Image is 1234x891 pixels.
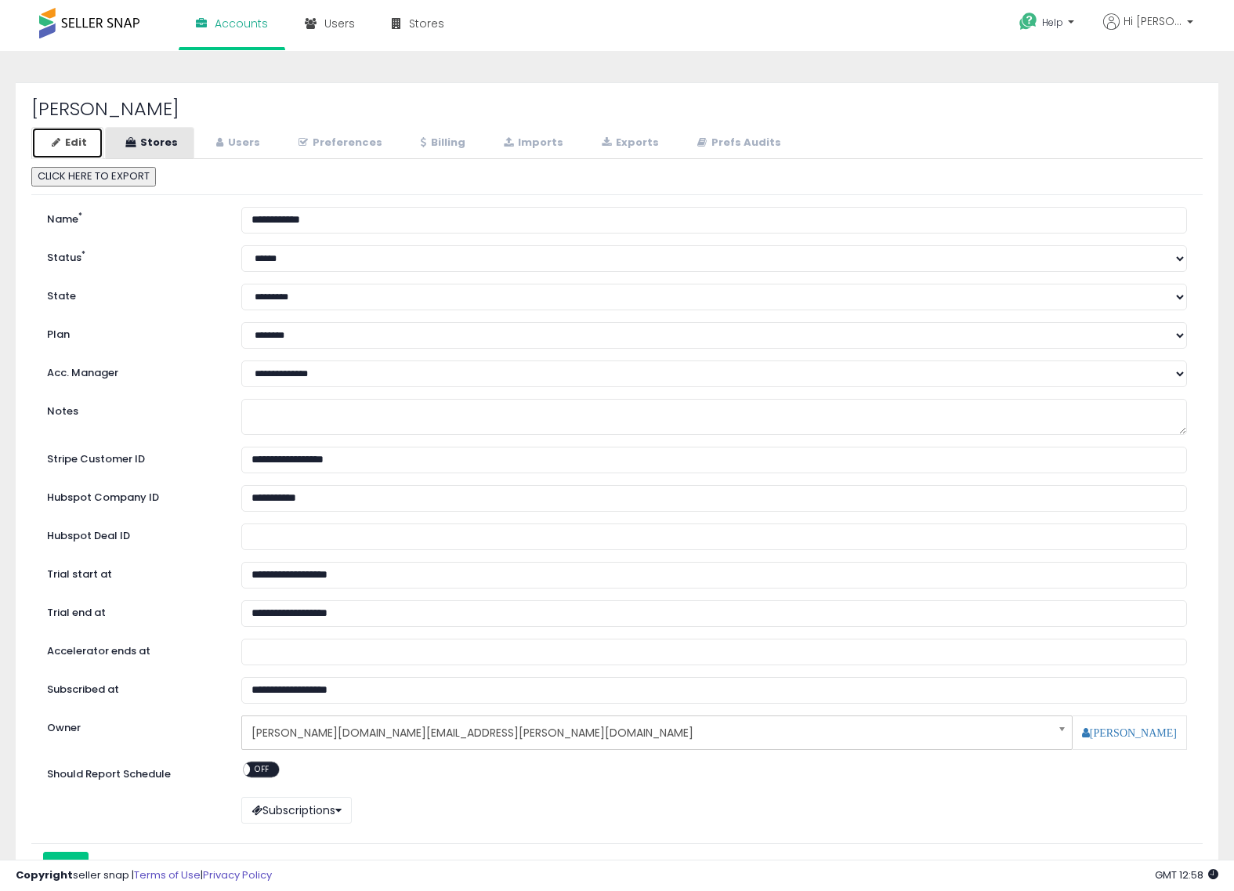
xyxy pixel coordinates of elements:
div: seller snap | | [16,868,272,883]
a: Exports [581,127,675,159]
span: OFF [250,762,275,776]
span: Hi [PERSON_NAME] [1124,13,1182,29]
label: Trial end at [35,600,230,621]
button: Subscriptions [241,797,352,824]
h2: [PERSON_NAME] [31,99,1203,119]
a: Prefs Audits [677,127,798,159]
label: Accelerator ends at [35,639,230,659]
span: Stores [409,16,444,31]
label: Hubspot Deal ID [35,523,230,544]
span: [PERSON_NAME][DOMAIN_NAME][EMAIL_ADDRESS][PERSON_NAME][DOMAIN_NAME] [252,719,1042,746]
label: Acc. Manager [35,360,230,381]
label: Status [35,245,230,266]
label: Plan [35,322,230,342]
a: Billing [400,127,482,159]
a: Edit [31,127,103,159]
a: Terms of Use [134,867,201,882]
label: Hubspot Company ID [35,485,230,505]
i: Get Help [1019,12,1038,31]
a: Preferences [278,127,399,159]
a: Imports [483,127,580,159]
button: CLICK HERE TO EXPORT [31,167,156,187]
span: 2025-10-6 12:58 GMT [1155,867,1218,882]
span: Help [1042,16,1063,29]
a: Hi [PERSON_NAME] [1103,13,1193,49]
span: Users [324,16,355,31]
a: Stores [105,127,194,159]
strong: Copyright [16,867,73,882]
label: Owner [47,721,81,736]
a: [PERSON_NAME] [1082,727,1177,738]
label: Trial start at [35,562,230,582]
label: State [35,284,230,304]
label: Notes [35,399,230,419]
label: Should Report Schedule [47,767,171,782]
a: Privacy Policy [203,867,272,882]
span: Accounts [215,16,268,31]
a: Users [196,127,277,159]
label: Stripe Customer ID [35,447,230,467]
label: Name [35,207,230,227]
label: Subscribed at [35,677,230,697]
